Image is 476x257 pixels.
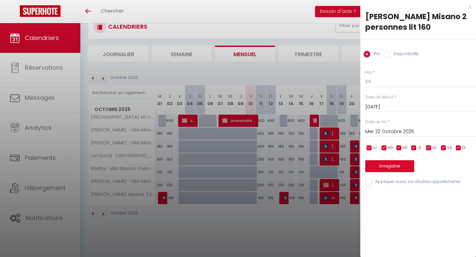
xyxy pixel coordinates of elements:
label: Prix [365,70,372,76]
label: Disponibilité [390,51,418,58]
button: Enregistrer [365,160,414,172]
span: JE [417,145,421,151]
div: x [360,3,471,11]
label: Prix [370,51,380,58]
div: [PERSON_NAME] Misano 2 personnes lit 160 [365,11,471,32]
span: MA [387,145,393,151]
label: Date de fin [365,119,386,125]
span: ME [402,145,408,151]
span: LU [373,145,377,151]
span: VE [432,145,437,151]
span: SA [447,145,452,151]
label: Date de début [365,94,393,100]
span: DI [462,145,465,151]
